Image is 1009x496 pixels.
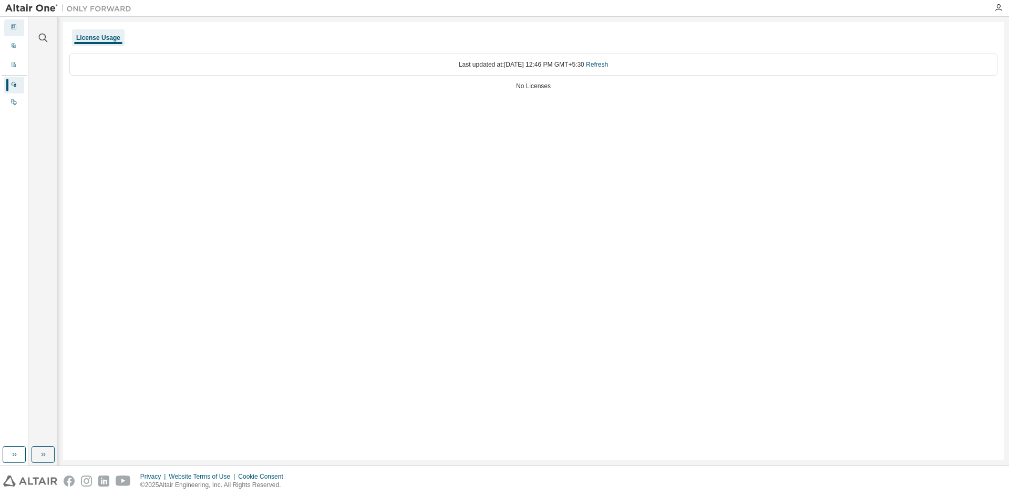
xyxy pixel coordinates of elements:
[4,19,24,36] div: Dashboard
[5,3,137,14] img: Altair One
[4,57,24,74] div: Company Profile
[238,472,289,481] div: Cookie Consent
[64,476,75,487] img: facebook.svg
[140,481,290,490] p: © 2025 Altair Engineering, Inc. All Rights Reserved.
[140,472,169,481] div: Privacy
[116,476,131,487] img: youtube.svg
[69,82,997,90] div: No Licenses
[3,476,57,487] img: altair_logo.svg
[4,94,24,111] div: On Prem
[4,77,24,93] div: Managed
[169,472,238,481] div: Website Terms of Use
[98,476,109,487] img: linkedin.svg
[4,38,24,55] div: User Profile
[69,54,997,76] div: Last updated at: [DATE] 12:46 PM GMT+5:30
[76,34,120,42] div: License Usage
[586,61,608,68] a: Refresh
[81,476,92,487] img: instagram.svg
